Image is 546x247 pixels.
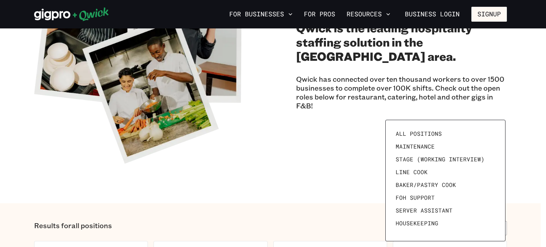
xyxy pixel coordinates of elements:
span: All Positions [396,130,442,137]
span: Baker/Pastry Cook [396,181,456,188]
span: FOH Support [396,194,435,201]
span: Line Cook [396,168,428,176]
span: Server Assistant [396,207,453,214]
ul: Filter by position [393,127,498,234]
span: Prep Cook [396,232,428,240]
span: Stage (working interview) [396,156,485,163]
span: Maintenance [396,143,435,150]
span: Housekeeping [396,220,438,227]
